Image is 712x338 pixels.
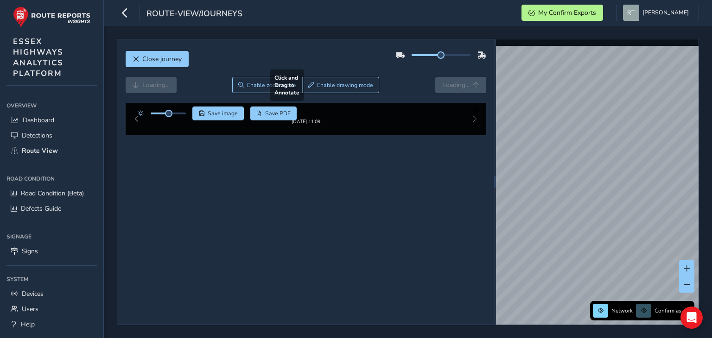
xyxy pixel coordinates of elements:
img: diamond-layout [623,5,639,21]
a: Route View [6,143,97,158]
span: Users [22,305,38,313]
button: Draw [302,77,380,93]
span: Enable drawing mode [317,81,373,89]
a: Users [6,301,97,317]
div: [DATE] 11:09 [278,125,334,132]
button: Save [192,106,244,120]
a: Defects Guide [6,201,97,216]
span: Save image [208,110,238,117]
span: My Confirm Exports [538,8,596,17]
span: Route View [22,146,58,155]
span: Defects Guide [21,204,61,213]
img: Thumbnail frame [278,117,334,125]
div: Open Intercom Messenger [680,307,703,329]
span: Devices [22,289,44,298]
button: Zoom [232,77,302,93]
span: [PERSON_NAME] [642,5,689,21]
button: My Confirm Exports [521,5,603,21]
a: Signs [6,244,97,259]
span: route-view/journeys [146,8,242,21]
span: Network [611,307,633,314]
span: Save PDF [265,110,291,117]
a: Detections [6,128,97,143]
a: Dashboard [6,113,97,128]
span: Detections [22,131,52,140]
button: Close journey [126,51,189,67]
span: Confirm assets [655,307,692,314]
span: ESSEX HIGHWAYS ANALYTICS PLATFORM [13,36,64,79]
button: [PERSON_NAME] [623,5,692,21]
span: Enable zoom mode [247,81,296,89]
div: Signage [6,230,97,244]
img: rr logo [13,6,90,27]
span: Road Condition (Beta) [21,189,84,198]
a: Devices [6,286,97,301]
div: Road Condition [6,172,97,186]
span: Close journey [142,55,182,63]
div: Overview [6,99,97,113]
div: System [6,272,97,286]
span: Dashboard [23,116,54,125]
span: Signs [22,247,38,256]
a: Help [6,317,97,332]
span: Help [21,320,35,329]
a: Road Condition (Beta) [6,186,97,201]
button: PDF [250,106,297,120]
